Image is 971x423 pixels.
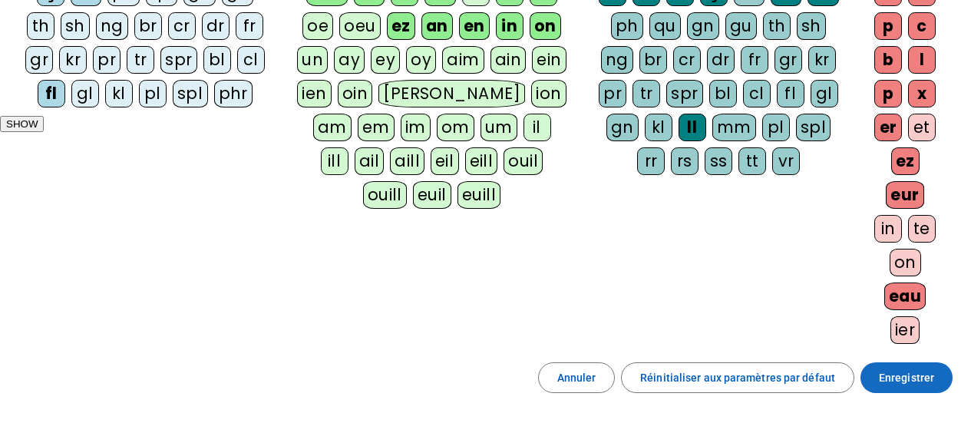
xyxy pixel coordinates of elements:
div: gl [811,80,838,107]
div: in [874,215,902,243]
div: in [496,12,523,40]
div: an [421,12,453,40]
div: cl [743,80,771,107]
div: fr [236,12,263,40]
div: pl [762,114,790,141]
div: ail [355,147,385,175]
div: rs [671,147,699,175]
div: ein [532,46,566,74]
div: pl [139,80,167,107]
div: eau [884,283,926,310]
div: qu [649,12,681,40]
div: x [908,80,936,107]
div: bl [709,80,737,107]
div: gl [71,80,99,107]
div: oeu [339,12,381,40]
div: em [358,114,395,141]
button: Enregistrer [860,362,953,393]
div: kr [59,46,87,74]
div: en [459,12,490,40]
div: ier [890,316,920,344]
div: gn [687,12,719,40]
div: phr [214,80,253,107]
div: eil [431,147,459,175]
div: [PERSON_NAME] [378,80,525,107]
div: oe [302,12,333,40]
div: ain [490,46,527,74]
div: eill [465,147,498,175]
div: ouil [504,147,543,175]
div: th [27,12,54,40]
div: ouill [363,181,407,209]
div: spr [160,46,197,74]
div: gn [606,114,639,141]
div: th [763,12,791,40]
div: ez [891,147,920,175]
div: sh [61,12,90,40]
div: eur [886,181,924,209]
div: l [908,46,936,74]
div: c [908,12,936,40]
div: et [908,114,936,141]
div: om [437,114,474,141]
div: gr [774,46,802,74]
div: p [874,12,902,40]
div: gr [25,46,53,74]
div: on [530,12,561,40]
div: kl [105,80,133,107]
div: tr [127,46,154,74]
div: ien [297,80,332,107]
div: aill [390,147,424,175]
div: ng [96,12,128,40]
div: br [639,46,667,74]
div: oy [406,46,436,74]
div: spl [173,80,208,107]
div: pr [93,46,121,74]
div: dr [202,12,230,40]
div: br [134,12,162,40]
div: cr [168,12,196,40]
span: Enregistrer [879,368,934,387]
div: fl [38,80,65,107]
div: dr [707,46,735,74]
div: bl [203,46,231,74]
div: oin [338,80,373,107]
div: kl [645,114,672,141]
div: ez [387,12,415,40]
div: ey [371,46,400,74]
div: ll [679,114,706,141]
button: Annuler [538,362,616,393]
div: fr [741,46,768,74]
div: on [890,249,921,276]
div: um [481,114,517,141]
div: aim [442,46,484,74]
div: il [523,114,551,141]
div: euil [413,181,451,209]
div: gu [725,12,757,40]
div: te [908,215,936,243]
div: spr [666,80,703,107]
span: Réinitialiser aux paramètres par défaut [640,368,835,387]
div: p [874,80,902,107]
div: ng [601,46,633,74]
div: rr [637,147,665,175]
span: Annuler [557,368,596,387]
div: sh [797,12,826,40]
div: ph [611,12,643,40]
div: spl [796,114,831,141]
div: tt [738,147,766,175]
div: am [313,114,352,141]
div: er [874,114,902,141]
div: ss [705,147,732,175]
div: kr [808,46,836,74]
div: cl [237,46,265,74]
div: euill [457,181,500,209]
div: im [401,114,431,141]
div: fl [777,80,804,107]
div: b [874,46,902,74]
div: un [297,46,328,74]
div: mm [712,114,756,141]
div: ill [321,147,348,175]
div: vr [772,147,800,175]
div: ay [334,46,365,74]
